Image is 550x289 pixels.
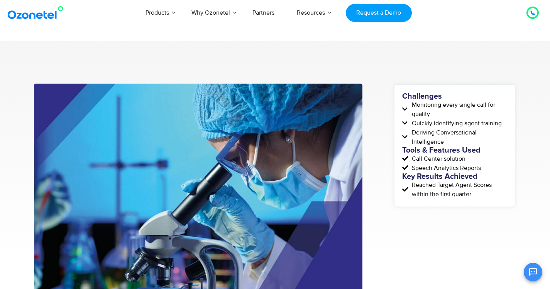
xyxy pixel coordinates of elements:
span: Reached Target Agent Scores within the first quarter [410,180,507,199]
h5: Key Results Achieved [402,173,507,180]
a: Request a Demo [346,4,412,22]
h5: Challenges [402,92,507,100]
span: Speech Analytics Reports [410,163,481,173]
button: Open chat [524,263,542,281]
span: Deriving Conversational Intelligence [410,128,507,146]
span: Call Center solution [410,154,465,163]
span: Quickly identifying agent training [410,119,502,128]
h5: Tools & Features Used [402,146,507,154]
span: Monitoring every single call for quality [410,100,507,119]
